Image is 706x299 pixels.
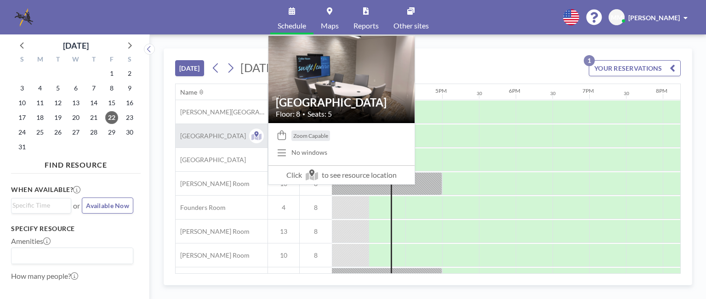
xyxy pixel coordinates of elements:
[11,198,71,212] div: Search for option
[34,126,46,139] span: Monday, August 25, 2025
[87,126,100,139] span: Thursday, August 28, 2025
[11,271,78,281] label: How many people?
[12,200,66,210] input: Search for option
[123,126,136,139] span: Saturday, August 30, 2025
[105,96,118,109] span: Friday, August 15, 2025
[176,227,250,236] span: [PERSON_NAME] Room
[300,251,332,260] span: 8
[477,90,482,96] div: 30
[63,39,89,52] div: [DATE]
[176,132,246,140] span: [GEOGRAPHIC_DATA]
[49,54,67,66] div: T
[69,111,82,124] span: Wednesday, August 20, 2025
[85,54,102,66] div: T
[176,156,246,164] span: [GEOGRAPHIC_DATA]
[31,54,49,66] div: M
[69,126,82,139] span: Wednesday, August 27, 2025
[69,96,82,109] span: Wednesday, August 13, 2025
[11,157,141,169] h4: FIND RESOURCE
[34,111,46,124] span: Monday, August 18, 2025
[86,202,129,209] span: Available Now
[176,203,226,212] span: Founders Room
[105,126,118,139] span: Friday, August 29, 2025
[67,54,85,66] div: W
[51,111,64,124] span: Tuesday, August 19, 2025
[268,24,415,134] img: resource-image
[16,111,28,124] span: Sunday, August 17, 2025
[240,61,277,74] span: [DATE]
[16,126,28,139] span: Sunday, August 24, 2025
[180,88,197,96] div: Name
[624,90,629,96] div: 30
[12,250,128,262] input: Search for option
[34,96,46,109] span: Monday, August 11, 2025
[11,248,133,264] div: Search for option
[176,251,250,260] span: [PERSON_NAME] Room
[611,13,623,22] span: MM
[278,22,306,29] span: Schedule
[16,82,28,95] span: Sunday, August 3, 2025
[87,82,100,95] span: Thursday, August 7, 2025
[176,180,250,188] span: [PERSON_NAME] Room
[582,87,594,94] div: 7PM
[300,203,332,212] span: 8
[307,109,332,118] span: Seats: 5
[11,237,51,246] label: Amenities
[105,82,118,95] span: Friday, August 8, 2025
[87,111,100,124] span: Thursday, August 21, 2025
[353,22,379,29] span: Reports
[276,109,300,118] span: Floor: 8
[82,197,133,214] button: Available Now
[291,148,327,157] p: No windows
[268,165,415,184] span: Click to see resource location
[300,227,332,236] span: 8
[321,22,339,29] span: Maps
[123,111,136,124] span: Saturday, August 23, 2025
[16,96,28,109] span: Sunday, August 10, 2025
[34,82,46,95] span: Monday, August 4, 2025
[13,54,31,66] div: S
[176,108,268,116] span: [PERSON_NAME][GEOGRAPHIC_DATA]
[51,96,64,109] span: Tuesday, August 12, 2025
[656,87,667,94] div: 8PM
[435,87,447,94] div: 5PM
[51,126,64,139] span: Tuesday, August 26, 2025
[628,14,680,22] span: [PERSON_NAME]
[268,227,299,236] span: 13
[302,111,305,117] span: •
[87,96,100,109] span: Thursday, August 14, 2025
[393,22,429,29] span: Other sites
[105,67,118,80] span: Friday, August 1, 2025
[123,67,136,80] span: Saturday, August 2, 2025
[589,60,681,76] button: YOUR RESERVATIONS1
[73,201,80,210] span: or
[550,90,556,96] div: 30
[584,55,595,66] p: 1
[15,8,33,27] img: organization-logo
[105,111,118,124] span: Friday, August 22, 2025
[120,54,138,66] div: S
[509,87,520,94] div: 6PM
[293,132,328,139] span: Zoom Capable
[175,60,204,76] button: [DATE]
[102,54,120,66] div: F
[11,225,133,233] h3: Specify resource
[69,82,82,95] span: Wednesday, August 6, 2025
[51,82,64,95] span: Tuesday, August 5, 2025
[268,203,299,212] span: 4
[268,251,299,260] span: 10
[276,96,407,109] h2: [GEOGRAPHIC_DATA]
[16,141,28,153] span: Sunday, August 31, 2025
[123,96,136,109] span: Saturday, August 16, 2025
[123,82,136,95] span: Saturday, August 9, 2025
